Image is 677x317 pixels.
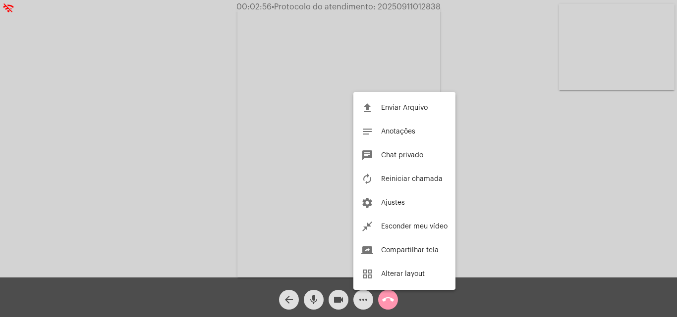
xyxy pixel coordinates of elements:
mat-icon: chat [361,149,373,161]
mat-icon: notes [361,126,373,137]
span: Anotações [381,128,415,135]
mat-icon: autorenew [361,173,373,185]
mat-icon: settings [361,197,373,209]
mat-icon: file_upload [361,102,373,114]
span: Enviar Arquivo [381,104,428,111]
mat-icon: close_fullscreen [361,221,373,232]
mat-icon: grid_view [361,268,373,280]
span: Alterar layout [381,271,425,277]
span: Chat privado [381,152,423,159]
span: Compartilhar tela [381,247,439,254]
span: Ajustes [381,199,405,206]
span: Esconder meu vídeo [381,223,448,230]
mat-icon: screen_share [361,244,373,256]
span: Reiniciar chamada [381,176,443,182]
